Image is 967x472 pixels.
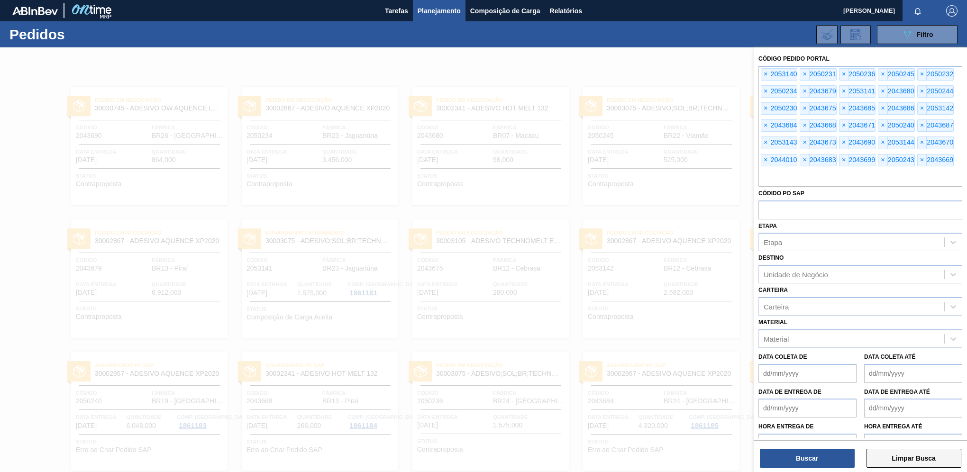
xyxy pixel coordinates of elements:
[758,389,821,395] label: Data de Entrega de
[800,154,809,166] span: ×
[761,154,797,166] div: 2044010
[800,85,836,98] div: 2043679
[877,25,958,44] button: Filtro
[878,68,914,81] div: 2050245
[800,136,836,149] div: 2043673
[764,271,828,279] div: Unidade de Negócio
[761,137,770,148] span: ×
[839,68,876,81] div: 2050236
[839,119,876,132] div: 2043671
[903,4,933,18] button: Notificações
[917,31,933,38] span: Filtro
[800,119,836,132] div: 2043668
[839,102,876,115] div: 2043685
[761,68,797,81] div: 2053140
[761,136,797,149] div: 2053143
[878,103,887,114] span: ×
[758,354,807,360] label: Data coleta de
[758,319,787,326] label: Material
[758,287,788,293] label: Carteira
[839,120,848,131] span: ×
[761,120,770,131] span: ×
[800,154,836,166] div: 2043683
[418,5,461,17] span: Planejamento
[758,364,857,383] input: dd/mm/yyyy
[917,68,954,81] div: 2050232
[761,154,770,166] span: ×
[800,69,809,80] span: ×
[917,102,954,115] div: 2053142
[864,420,962,434] label: Hora entrega até
[864,364,962,383] input: dd/mm/yyyy
[864,399,962,418] input: dd/mm/yyyy
[878,154,887,166] span: ×
[839,154,876,166] div: 2043699
[878,119,914,132] div: 2050240
[550,5,582,17] span: Relatórios
[878,69,887,80] span: ×
[864,354,915,360] label: Data coleta até
[758,190,804,197] label: Códido PO SAP
[758,55,830,62] label: Código Pedido Portal
[878,102,914,115] div: 2043686
[878,137,887,148] span: ×
[761,86,770,97] span: ×
[758,254,784,261] label: Destino
[878,120,887,131] span: ×
[864,389,930,395] label: Data de Entrega até
[918,137,927,148] span: ×
[878,136,914,149] div: 2053144
[800,120,809,131] span: ×
[800,137,809,148] span: ×
[800,102,836,115] div: 2043675
[839,85,876,98] div: 2053141
[764,302,789,310] div: Carteira
[918,120,927,131] span: ×
[839,137,848,148] span: ×
[839,69,848,80] span: ×
[840,25,871,44] div: Solicitação de Revisão de Pedidos
[761,69,770,80] span: ×
[839,154,848,166] span: ×
[839,103,848,114] span: ×
[878,154,914,166] div: 2050243
[917,136,954,149] div: 2043670
[12,7,58,15] img: TNhmsLtSVTkK8tSr43FrP2fwEKptu5GPRR3wAAAABJRU5ErkJggg==
[946,5,958,17] img: Logout
[839,136,876,149] div: 2043690
[470,5,540,17] span: Composição de Carga
[816,25,838,44] div: Importar Negociações dos Pedidos
[764,238,782,246] div: Etapa
[878,86,887,97] span: ×
[800,86,809,97] span: ×
[918,103,927,114] span: ×
[758,399,857,418] input: dd/mm/yyyy
[761,103,770,114] span: ×
[917,119,954,132] div: 2043687
[9,29,153,40] h1: Pedidos
[385,5,408,17] span: Tarefas
[878,85,914,98] div: 2043680
[758,223,777,229] label: Etapa
[761,85,797,98] div: 2050234
[917,154,954,166] div: 2043669
[764,335,789,343] div: Material
[918,69,927,80] span: ×
[918,86,927,97] span: ×
[800,103,809,114] span: ×
[761,102,797,115] div: 2050230
[761,119,797,132] div: 2043684
[917,85,954,98] div: 2050244
[758,420,857,434] label: Hora entrega de
[839,86,848,97] span: ×
[918,154,927,166] span: ×
[800,68,836,81] div: 2050231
